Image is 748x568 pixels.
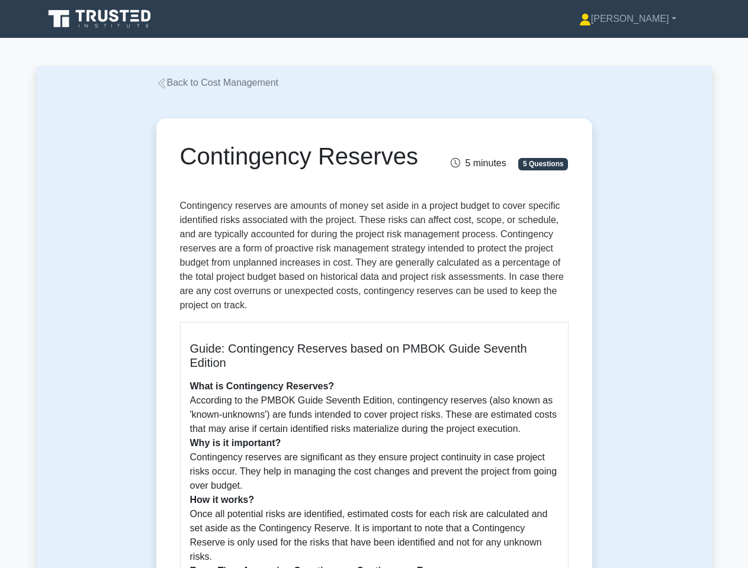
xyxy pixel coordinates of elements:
[190,381,335,391] b: What is Contingency Reserves?
[518,158,568,170] span: 5 Questions
[180,199,569,312] p: Contingency reserves are amounts of money set aside in a project budget to cover specific identif...
[190,495,254,505] b: How it works?
[551,7,705,31] a: [PERSON_NAME]
[156,78,279,88] a: Back to Cost Management
[190,438,281,448] b: Why is it important?
[451,158,506,168] span: 5 minutes
[190,341,558,370] h5: Guide: Contingency Reserves based on PMBOK Guide Seventh Edition
[180,142,434,170] h1: Contingency Reserves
